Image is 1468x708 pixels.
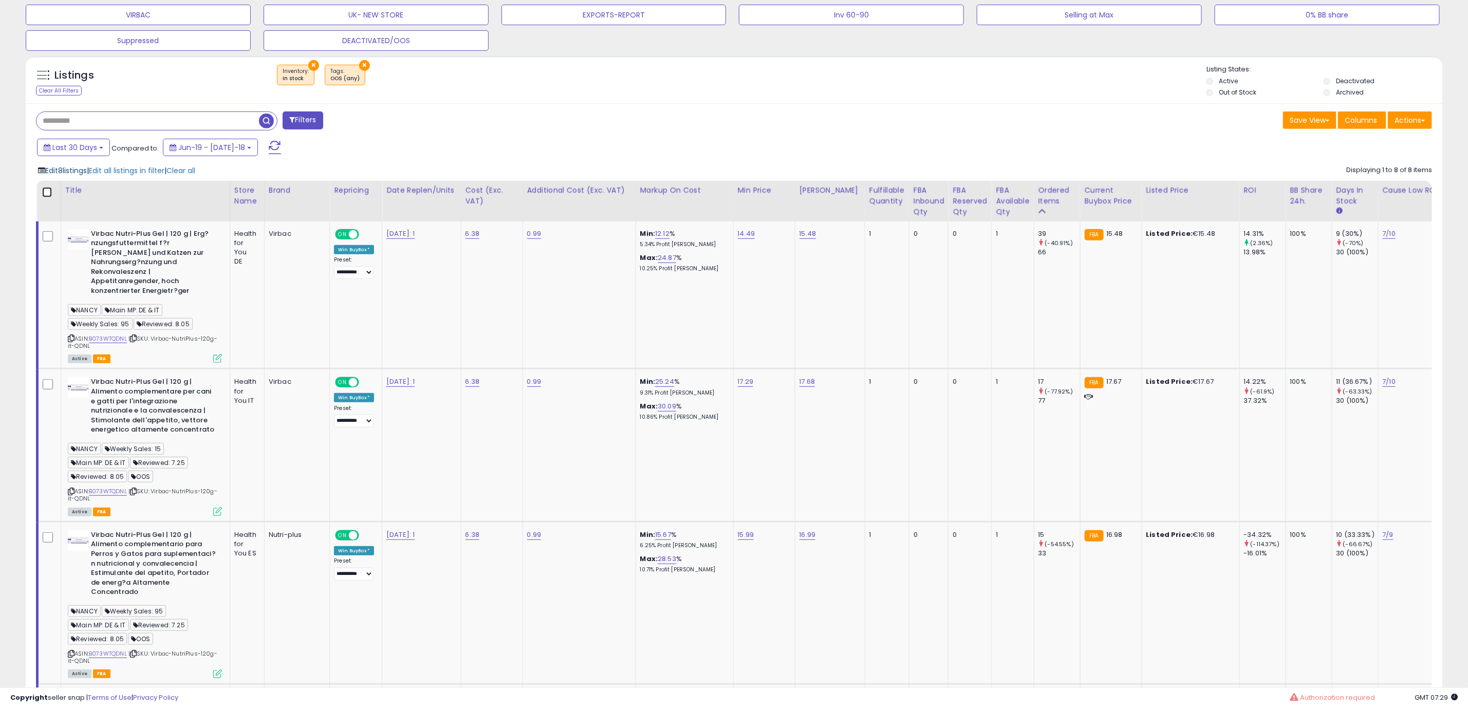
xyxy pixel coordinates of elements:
[1045,540,1074,548] small: (-54.55%)
[655,530,671,540] a: 15.67
[88,693,132,702] a: Terms of Use
[527,185,631,196] div: Additional Cost (Exc. VAT)
[1346,165,1432,175] div: Displaying 1 to 8 of 8 items
[68,334,217,350] span: | SKU: Virbac-NutriPlus-120g-it-QDNL
[336,531,349,539] span: ON
[336,230,349,238] span: ON
[134,318,193,330] span: Reviewed: 8.05
[358,531,374,539] span: OFF
[130,457,188,469] span: Reviewed: 7.25
[640,377,726,396] div: %
[283,75,309,82] div: in stock
[640,401,658,411] b: Max:
[89,649,127,658] a: B073WTQDNL
[1244,248,1286,257] div: 13.98%
[68,530,222,677] div: ASIN:
[37,139,110,156] button: Last 30 Days
[264,30,489,51] button: DEACTIVATED/OOS
[466,377,480,387] a: 6.38
[1251,387,1275,396] small: (-61.9%)
[1244,377,1286,386] div: 14.22%
[1146,377,1232,386] div: €17.67
[112,143,159,153] span: Compared to:
[1106,229,1123,238] span: 15.48
[977,5,1202,25] button: Selling at Max
[640,253,658,263] b: Max:
[1336,207,1343,216] small: Days In Stock.
[466,530,480,540] a: 6.38
[1336,88,1364,97] label: Archived
[800,377,815,387] a: 17.68
[1045,387,1073,396] small: (-77.92%)
[91,530,216,600] b: Virbac Nutri-Plus Gel | 120 g | Alimento complementario para Perros y Gatos para suplementaci?n n...
[914,185,944,217] div: FBA inbound Qty
[640,530,726,549] div: %
[334,546,374,555] div: Win BuyBox *
[1290,185,1328,207] div: BB Share 24h.
[89,334,127,343] a: B073WTQDNL
[358,230,374,238] span: OFF
[359,60,370,71] button: ×
[68,457,129,469] span: Main MP: DE & IT
[739,5,964,25] button: Inv 60-90
[102,304,163,316] span: Main MP: DE & IT
[1244,530,1286,539] div: -34.32%
[1336,549,1378,558] div: 30 (100%)
[1290,229,1324,238] div: 100%
[93,508,110,516] span: FBA
[330,67,360,83] span: Tags :
[68,377,88,398] img: 41YrHwGxkFL._SL40_.jpg
[869,530,901,539] div: 1
[68,229,88,250] img: 41YrHwGxkFL._SL40_.jpg
[1219,88,1257,97] label: Out of Stock
[68,304,101,316] span: NANCY
[658,253,676,263] a: 24.87
[52,142,97,153] span: Last 30 Days
[655,377,674,387] a: 25.24
[658,401,676,412] a: 30.09
[1219,77,1238,85] label: Active
[1215,5,1440,25] button: 0% BB share
[1038,549,1080,558] div: 33
[1146,185,1235,196] div: Listed Price
[466,229,480,239] a: 6.38
[102,443,164,455] span: Weekly Sales: 15
[1283,111,1336,129] button: Save View
[334,405,374,428] div: Preset:
[1038,396,1080,405] div: 77
[334,245,374,254] div: Win BuyBox *
[1038,530,1080,539] div: 15
[68,649,217,665] span: | SKU: Virbac-NutriPlus-120g-it-QDNL
[68,471,127,482] span: Reviewed: 8.05
[26,5,251,25] button: VIRBAC
[65,185,226,196] div: Title
[128,633,153,645] span: OOS
[800,530,816,540] a: 16.99
[283,111,323,129] button: Filters
[54,68,94,83] h5: Listings
[1146,530,1232,539] div: €16.98
[953,530,983,539] div: 0
[36,86,82,96] div: Clear All Filters
[130,619,188,631] span: Reviewed: 7.25
[1244,185,1281,196] div: ROI
[38,165,195,176] div: | |
[178,142,245,153] span: Jun-19 - [DATE]-18
[1383,229,1396,239] a: 7/10
[1336,77,1374,85] label: Deactivated
[68,443,101,455] span: NANCY
[914,229,941,238] div: 0
[1343,239,1364,247] small: (-70%)
[869,377,901,386] div: 1
[527,229,542,239] a: 0.99
[93,669,110,678] span: FBA
[68,336,75,341] i: Click to copy
[1146,229,1193,238] b: Listed Price:
[1290,530,1324,539] div: 100%
[1106,377,1122,386] span: 17.67
[996,530,1026,539] div: 1
[234,530,256,558] div: Health for You ES
[640,241,726,248] p: 5.34% Profit [PERSON_NAME]
[640,229,656,238] b: Min:
[334,393,374,402] div: Win BuyBox *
